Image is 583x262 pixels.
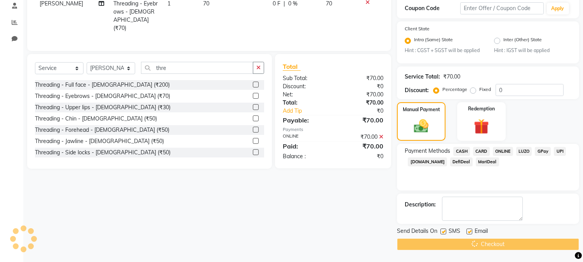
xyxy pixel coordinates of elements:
[403,106,440,113] label: Manual Payment
[283,63,301,71] span: Total
[450,157,473,166] span: DefiDeal
[333,74,390,82] div: ₹70.00
[405,25,430,32] label: Client State
[277,91,333,99] div: Net:
[333,133,390,141] div: ₹70.00
[277,133,333,141] div: ONLINE
[494,47,571,54] small: Hint : IGST will be applied
[35,115,157,123] div: Threading - Chin - [DEMOGRAPHIC_DATA] (₹50)
[35,103,171,112] div: Threading - Upper lips - [DEMOGRAPHIC_DATA] (₹30)
[442,86,467,93] label: Percentage
[449,227,460,237] span: SMS
[141,62,253,74] input: Search or Scan
[333,141,390,151] div: ₹70.00
[333,99,390,107] div: ₹70.00
[333,115,390,125] div: ₹70.00
[277,99,333,107] div: Total:
[503,36,542,45] label: Inter (Other) State
[35,137,164,145] div: Threading - Jawline - [DEMOGRAPHIC_DATA] (₹50)
[35,81,170,89] div: Threading - Full face - [DEMOGRAPHIC_DATA] (₹200)
[460,2,543,14] input: Enter Offer / Coupon Code
[333,152,390,161] div: ₹0
[333,82,390,91] div: ₹0
[468,105,495,112] label: Redemption
[473,147,490,156] span: CARD
[535,147,551,156] span: GPay
[547,3,569,14] button: Apply
[35,148,171,157] div: Threading - Side locks - [DEMOGRAPHIC_DATA] (₹50)
[333,91,390,99] div: ₹70.00
[405,47,482,54] small: Hint : CGST + SGST will be applied
[277,115,333,125] div: Payable:
[554,147,566,156] span: UPI
[283,126,383,133] div: Payments
[469,117,494,136] img: _gift.svg
[343,107,390,115] div: ₹0
[475,227,488,237] span: Email
[277,152,333,161] div: Balance :
[516,147,532,156] span: LUZO
[35,126,169,134] div: Threading - Forehead - [DEMOGRAPHIC_DATA] (₹50)
[277,74,333,82] div: Sub Total:
[453,147,470,156] span: CASH
[493,147,513,156] span: ONLINE
[443,73,460,81] div: ₹70.00
[409,118,433,134] img: _cash.svg
[405,86,429,94] div: Discount:
[277,107,343,115] a: Add Tip
[397,227,437,237] span: Send Details On
[277,82,333,91] div: Discount:
[408,157,447,166] span: [DOMAIN_NAME]
[405,73,440,81] div: Service Total:
[405,201,436,209] div: Description:
[35,92,170,100] div: Threading - Eyebrows - [DEMOGRAPHIC_DATA] (₹70)
[479,86,491,93] label: Fixed
[277,141,333,151] div: Paid:
[405,4,460,12] div: Coupon Code
[414,36,453,45] label: Intra (Same) State
[476,157,499,166] span: MariDeal
[405,147,450,155] span: Payment Methods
